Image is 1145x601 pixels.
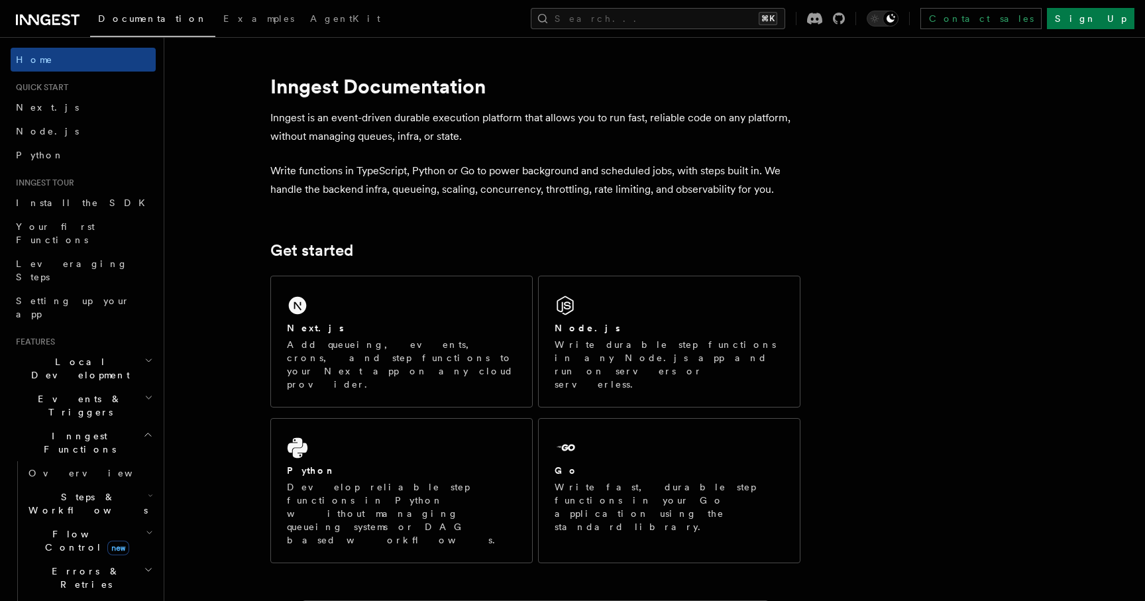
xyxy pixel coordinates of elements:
[90,4,215,37] a: Documentation
[23,522,156,559] button: Flow Controlnew
[23,559,156,596] button: Errors & Retries
[11,355,144,382] span: Local Development
[23,490,148,517] span: Steps & Workflows
[11,424,156,461] button: Inngest Functions
[223,13,294,24] span: Examples
[555,480,784,533] p: Write fast, durable step functions in your Go application using the standard library.
[23,461,156,485] a: Overview
[11,215,156,252] a: Your first Functions
[11,143,156,167] a: Python
[11,252,156,289] a: Leveraging Steps
[11,119,156,143] a: Node.js
[16,296,130,319] span: Setting up your app
[16,126,79,137] span: Node.js
[28,468,165,478] span: Overview
[310,13,380,24] span: AgentKit
[287,321,344,335] h2: Next.js
[287,338,516,391] p: Add queueing, events, crons, and step functions to your Next app on any cloud provider.
[16,102,79,113] span: Next.js
[11,289,156,326] a: Setting up your app
[16,221,95,245] span: Your first Functions
[16,53,53,66] span: Home
[287,464,336,477] h2: Python
[215,4,302,36] a: Examples
[16,150,64,160] span: Python
[11,191,156,215] a: Install the SDK
[11,429,143,456] span: Inngest Functions
[11,48,156,72] a: Home
[16,258,128,282] span: Leveraging Steps
[555,338,784,391] p: Write durable step functions in any Node.js app and run on servers or serverless.
[270,241,353,260] a: Get started
[531,8,785,29] button: Search...⌘K
[759,12,777,25] kbd: ⌘K
[23,485,156,522] button: Steps & Workflows
[538,418,800,563] a: GoWrite fast, durable step functions in your Go application using the standard library.
[270,74,800,98] h1: Inngest Documentation
[270,109,800,146] p: Inngest is an event-driven durable execution platform that allows you to run fast, reliable code ...
[270,276,533,408] a: Next.jsAdd queueing, events, crons, and step functions to your Next app on any cloud provider.
[107,541,129,555] span: new
[11,350,156,387] button: Local Development
[11,337,55,347] span: Features
[11,178,74,188] span: Inngest tour
[302,4,388,36] a: AgentKit
[538,276,800,408] a: Node.jsWrite durable step functions in any Node.js app and run on servers or serverless.
[23,527,146,554] span: Flow Control
[1047,8,1134,29] a: Sign Up
[270,162,800,199] p: Write functions in TypeScript, Python or Go to power background and scheduled jobs, with steps bu...
[11,392,144,419] span: Events & Triggers
[11,82,68,93] span: Quick start
[867,11,899,27] button: Toggle dark mode
[11,387,156,424] button: Events & Triggers
[11,95,156,119] a: Next.js
[98,13,207,24] span: Documentation
[555,464,578,477] h2: Go
[555,321,620,335] h2: Node.js
[920,8,1042,29] a: Contact sales
[23,565,144,591] span: Errors & Retries
[270,418,533,563] a: PythonDevelop reliable step functions in Python without managing queueing systems or DAG based wo...
[287,480,516,547] p: Develop reliable step functions in Python without managing queueing systems or DAG based workflows.
[16,197,153,208] span: Install the SDK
